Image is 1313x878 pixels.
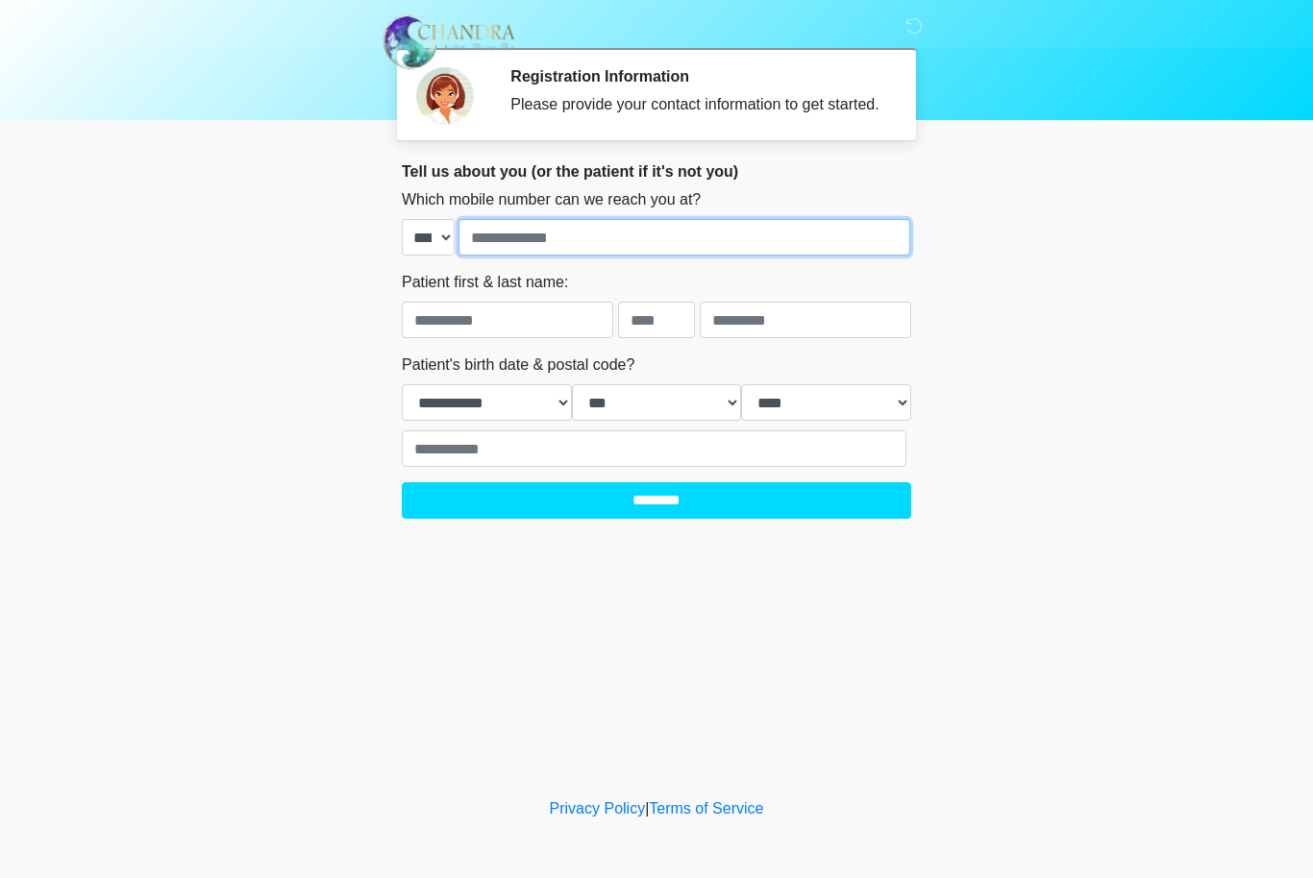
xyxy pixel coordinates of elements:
a: Privacy Policy [550,800,646,817]
img: Agent Avatar [416,67,474,125]
a: Terms of Service [649,800,763,817]
label: Patient first & last name: [402,271,568,294]
img: Chandra Aesthetic Beauty Bar Logo [383,14,515,70]
div: Please provide your contact information to get started. [510,93,882,116]
a: | [645,800,649,817]
label: Which mobile number can we reach you at? [402,188,701,211]
label: Patient's birth date & postal code? [402,354,634,377]
h2: Tell us about you (or the patient if it's not you) [402,162,911,181]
